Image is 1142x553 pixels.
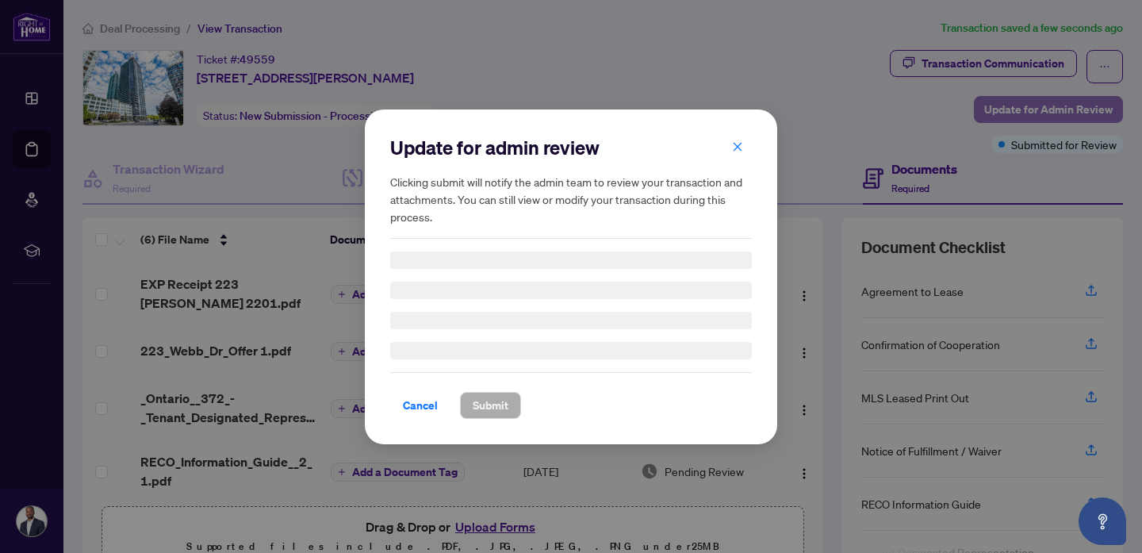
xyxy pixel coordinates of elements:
span: close [732,140,743,152]
button: Open asap [1079,497,1126,545]
button: Cancel [390,392,450,419]
h2: Update for admin review [390,135,752,160]
button: Submit [460,392,521,419]
span: Cancel [403,393,438,418]
h5: Clicking submit will notify the admin team to review your transaction and attachments. You can st... [390,173,752,225]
